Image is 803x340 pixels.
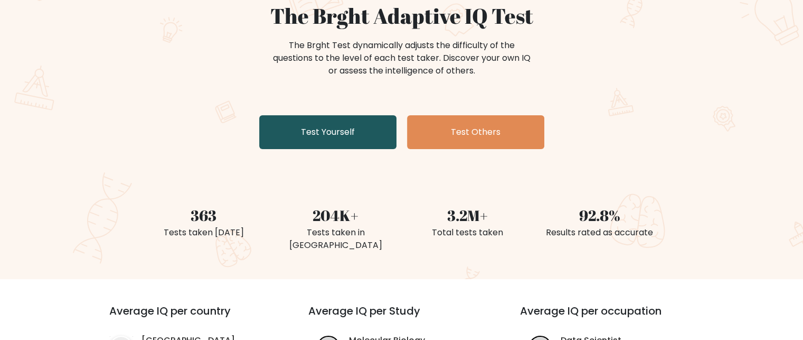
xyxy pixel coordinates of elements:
h3: Average IQ per Study [308,305,495,330]
h3: Average IQ per country [109,305,270,330]
div: Results rated as accurate [540,226,659,239]
div: 92.8% [540,204,659,226]
a: Test Yourself [259,115,396,149]
div: 204K+ [276,204,395,226]
div: 3.2M+ [408,204,527,226]
div: 363 [144,204,263,226]
div: Tests taken in [GEOGRAPHIC_DATA] [276,226,395,252]
h1: The Brght Adaptive IQ Test [144,3,659,29]
div: Total tests taken [408,226,527,239]
a: Test Others [407,115,544,149]
h3: Average IQ per occupation [520,305,706,330]
div: Tests taken [DATE] [144,226,263,239]
div: The Brght Test dynamically adjusts the difficulty of the questions to the level of each test take... [270,39,534,77]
